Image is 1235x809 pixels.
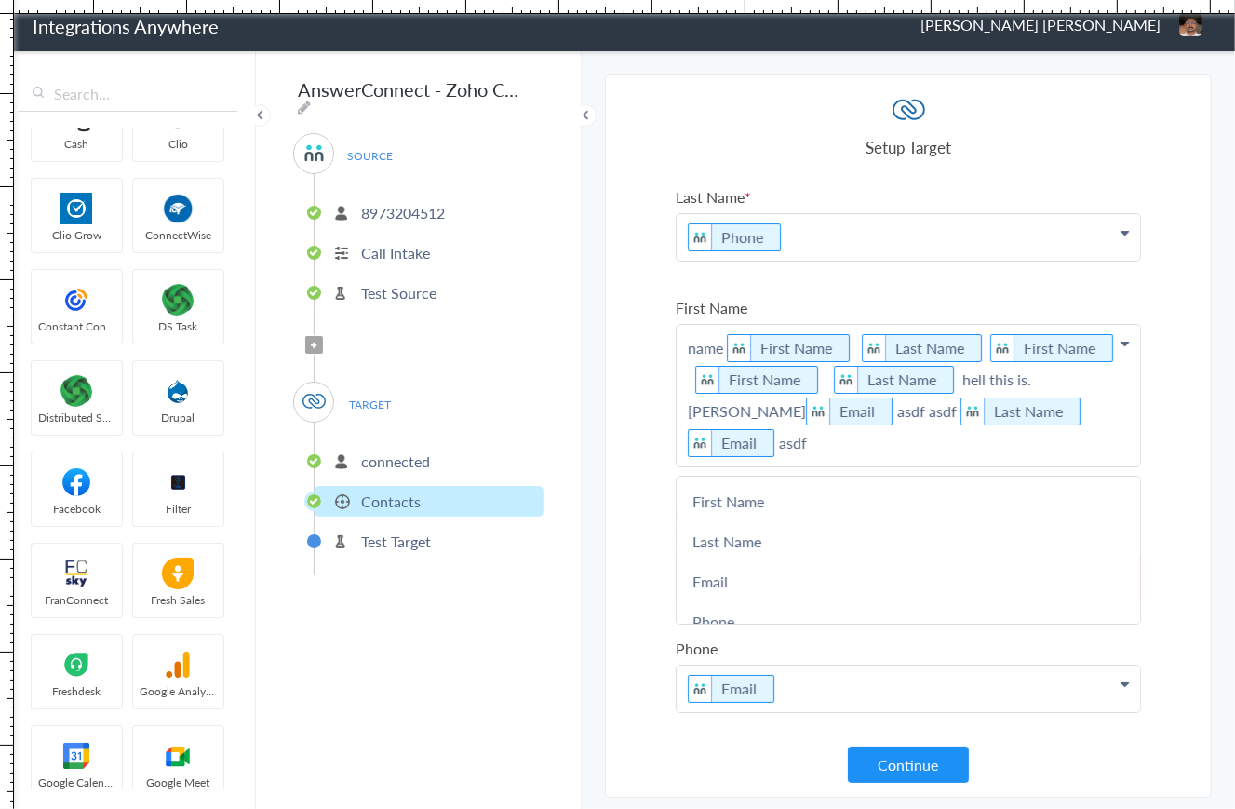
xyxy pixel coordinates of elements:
[32,136,122,152] span: Cash
[361,451,430,472] p: connected
[361,282,436,303] p: Test Source
[676,297,1141,318] label: First Name
[676,136,1141,158] h4: Setup Target
[677,521,1140,561] a: Last Name
[677,325,1140,466] p: name hell this is. [PERSON_NAME] asdf asdf asdf
[139,466,218,498] img: filter.png
[139,375,218,407] img: drupal-logo.svg
[139,193,218,224] img: connectwise.png
[677,601,1140,641] a: Phone
[302,142,326,165] img: answerconnect-logo.svg
[729,369,800,390] a: First Name
[893,94,925,127] img: zoho-logo.svg
[361,491,421,512] p: Contacts
[677,481,1140,521] a: First Name
[32,683,122,699] span: Freshdesk
[689,224,712,250] img: answerconnect-logo.svg
[37,558,116,589] img: FranConnect.png
[863,335,886,361] img: answerconnect-logo.svg
[361,202,445,223] p: 8973204512
[994,400,1063,422] a: Last Name
[1179,13,1202,36] img: profile-image-1.png
[991,335,1014,361] img: answerconnect-logo.svg
[19,76,237,112] input: Search...
[335,392,406,417] span: TARGET
[677,561,1140,601] a: Email
[32,775,122,790] span: Google Calendar
[37,284,116,316] img: constant-contact.svg
[133,683,223,699] span: Google Analytics
[839,400,875,422] a: Email
[37,466,116,498] img: facebook-logo.svg
[133,501,223,517] span: Filter
[760,337,832,358] a: First Name
[139,558,218,589] img: freshsales.png
[33,13,219,39] h1: Integrations Anywhere
[133,136,223,152] span: Clio
[302,390,326,413] img: zoho-logo.svg
[133,592,223,608] span: Fresh Sales
[37,649,116,681] img: freshdesk-logo.svg
[848,747,969,783] button: Continue
[32,318,122,334] span: Constant Contact
[37,740,116,772] img: google-calendar-logo.svg
[361,531,431,552] p: Test Target
[807,398,830,425] img: answerconnect-logo.svg
[32,410,122,425] span: Distributed Source
[728,335,751,361] img: answerconnect-logo.svg
[139,649,218,681] img: google-analytics.svg
[689,676,712,702] img: answerconnect-logo.svg
[689,430,712,456] img: answerconnect-logo.svg
[867,369,936,390] a: Last Name
[32,592,122,608] span: FranConnect
[361,242,430,263] p: Call Intake
[696,367,719,393] img: answerconnect-logo.svg
[961,398,985,425] img: answerconnect-logo.svg
[133,227,223,243] span: ConnectWise
[133,318,223,334] span: DS Task
[133,775,223,790] span: Google Meet
[688,675,774,703] li: Email
[676,638,1141,659] label: Phone
[1024,337,1095,358] a: First Name
[721,432,757,453] a: Email
[895,337,964,358] a: Last Name
[676,748,1141,770] label: Mobile
[32,227,122,243] span: Clio Grow
[688,223,781,251] li: Phone
[335,143,406,169] span: SOURCE
[139,740,218,772] img: googlemeet-logo.svg
[32,501,122,517] span: Facebook
[835,367,858,393] img: answerconnect-logo.svg
[37,375,116,407] img: distributedSource.png
[676,186,1141,208] label: Last Name
[920,14,1161,35] span: [PERSON_NAME] [PERSON_NAME]
[37,193,116,224] img: Clio.jpg
[133,410,223,425] span: Drupal
[139,284,218,316] img: distributedSource.png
